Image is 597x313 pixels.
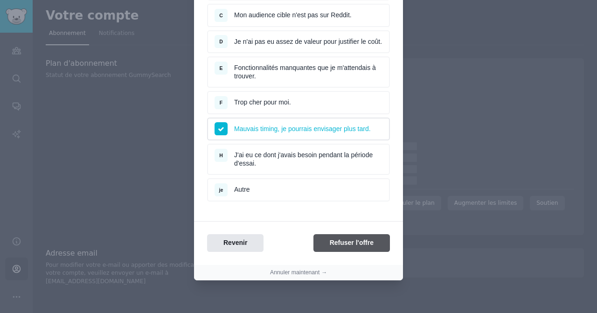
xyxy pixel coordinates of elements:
button: Revenir [207,234,264,252]
button: Refuser l'offre [313,234,390,252]
font: H [219,153,223,158]
font: E [219,65,222,71]
font: je [219,187,223,193]
font: Annuler maintenant → [270,269,327,276]
font: Revenir [223,239,247,246]
font: D [219,39,223,44]
font: C [219,13,223,18]
button: Annuler maintenant → [270,269,327,277]
font: Refuser l'offre [330,239,374,246]
font: F [220,100,222,105]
